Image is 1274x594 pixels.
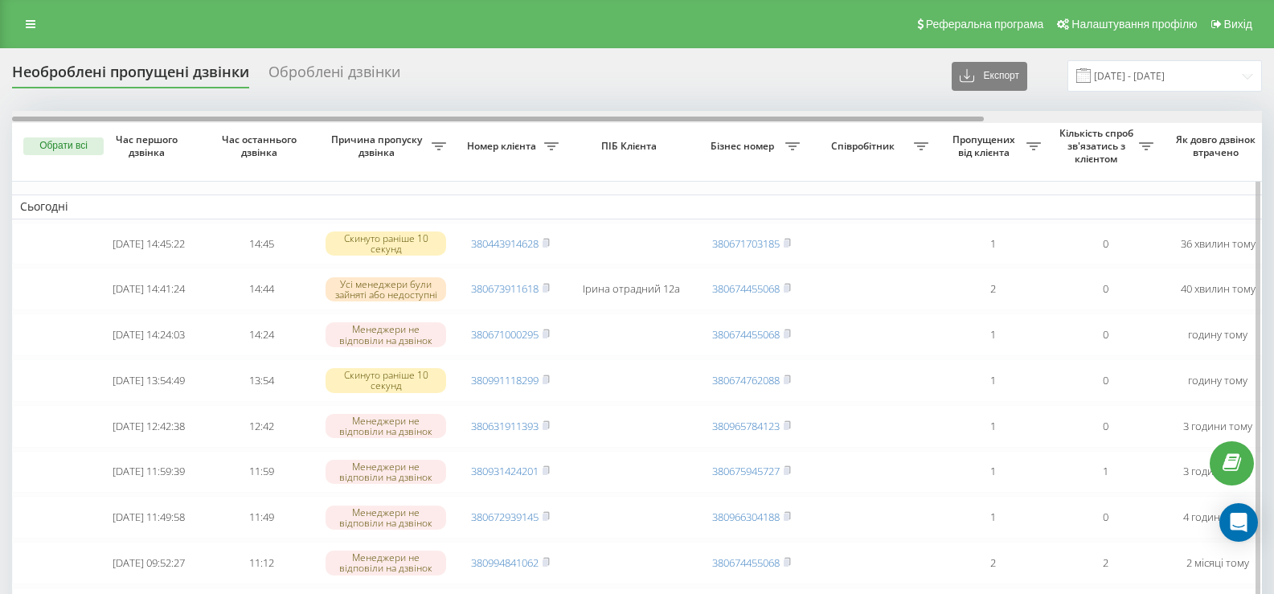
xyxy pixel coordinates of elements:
[1049,268,1161,310] td: 0
[205,313,317,356] td: 14:24
[326,368,446,392] div: Скинуто раніше 10 секунд
[205,223,317,265] td: 14:45
[1049,359,1161,402] td: 0
[712,236,780,251] a: 380671703185
[1057,127,1139,165] span: Кількість спроб зв'язатись з клієнтом
[326,133,432,158] span: Причина пропуску дзвінка
[268,63,400,88] div: Оброблені дзвінки
[1161,405,1274,448] td: 3 години тому
[712,327,780,342] a: 380674455068
[326,460,446,484] div: Менеджери не відповіли на дзвінок
[92,451,205,494] td: [DATE] 11:59:39
[1049,313,1161,356] td: 0
[1049,451,1161,494] td: 1
[936,313,1049,356] td: 1
[712,555,780,570] a: 380674455068
[1161,359,1274,402] td: годину тому
[92,359,205,402] td: [DATE] 13:54:49
[1161,542,1274,584] td: 2 місяці тому
[1161,313,1274,356] td: годину тому
[471,236,539,251] a: 380443914628
[205,542,317,584] td: 11:12
[712,510,780,524] a: 380966304188
[205,451,317,494] td: 11:59
[218,133,305,158] span: Час останнього дзвінка
[471,281,539,296] a: 380673911618
[92,405,205,448] td: [DATE] 12:42:38
[471,419,539,433] a: 380631911393
[712,281,780,296] a: 380674455068
[471,327,539,342] a: 380671000295
[936,496,1049,539] td: 1
[1071,18,1197,31] span: Налаштування профілю
[712,419,780,433] a: 380965784123
[1161,223,1274,265] td: 36 хвилин тому
[944,133,1026,158] span: Пропущених від клієнта
[205,405,317,448] td: 12:42
[952,62,1027,91] button: Експорт
[92,313,205,356] td: [DATE] 14:24:03
[1161,268,1274,310] td: 40 хвилин тому
[1049,223,1161,265] td: 0
[326,231,446,256] div: Скинуто раніше 10 секунд
[326,414,446,438] div: Менеджери не відповіли на дзвінок
[471,510,539,524] a: 380672939145
[462,140,544,153] span: Номер клієнта
[12,63,249,88] div: Необроблені пропущені дзвінки
[23,137,104,155] button: Обрати всі
[712,464,780,478] a: 380675945727
[1049,405,1161,448] td: 0
[926,18,1044,31] span: Реферальна програма
[92,223,205,265] td: [DATE] 14:45:22
[471,555,539,570] a: 380994841062
[1049,542,1161,584] td: 2
[936,542,1049,584] td: 2
[1224,18,1252,31] span: Вихід
[205,359,317,402] td: 13:54
[703,140,785,153] span: Бізнес номер
[936,451,1049,494] td: 1
[1174,133,1261,158] span: Як довго дзвінок втрачено
[712,373,780,387] a: 380674762088
[471,464,539,478] a: 380931424201
[326,322,446,346] div: Менеджери не відповіли на дзвінок
[1219,503,1258,542] div: Open Intercom Messenger
[936,405,1049,448] td: 1
[205,496,317,539] td: 11:49
[936,223,1049,265] td: 1
[92,496,205,539] td: [DATE] 11:49:58
[105,133,192,158] span: Час першого дзвінка
[326,277,446,301] div: Усі менеджери були зайняті або недоступні
[816,140,914,153] span: Співробітник
[936,268,1049,310] td: 2
[936,359,1049,402] td: 1
[1049,496,1161,539] td: 0
[92,542,205,584] td: [DATE] 09:52:27
[92,268,205,310] td: [DATE] 14:41:24
[326,551,446,575] div: Менеджери не відповіли на дзвінок
[1161,451,1274,494] td: 3 години тому
[326,506,446,530] div: Менеджери не відповіли на дзвінок
[567,268,695,310] td: Ірина отрадний 12а
[205,268,317,310] td: 14:44
[471,373,539,387] a: 380991118299
[580,140,682,153] span: ПІБ Клієнта
[1161,496,1274,539] td: 4 години тому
